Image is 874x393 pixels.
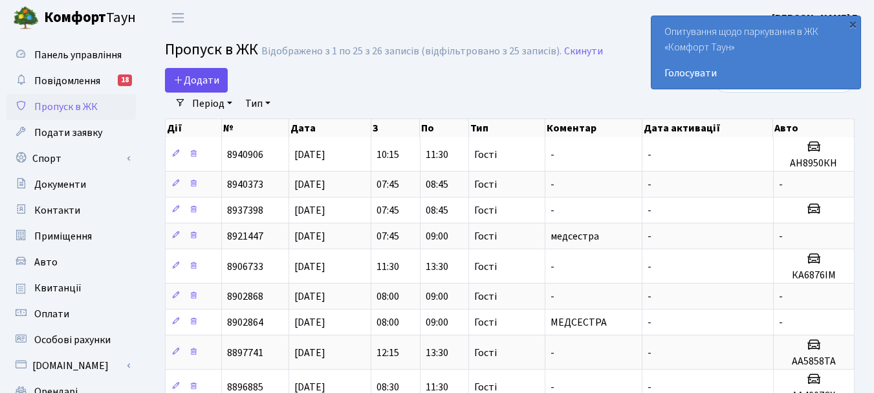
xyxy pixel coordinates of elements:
[377,177,399,192] span: 07:45
[377,260,399,274] span: 11:30
[648,289,651,304] span: -
[648,260,651,274] span: -
[779,269,849,282] h5: КА6876ІМ
[289,119,371,137] th: Дата
[474,231,497,241] span: Гості
[377,315,399,330] span: 08:00
[34,229,92,243] span: Приміщення
[664,65,847,81] a: Голосувати
[6,197,136,223] a: Контакти
[426,229,448,243] span: 09:00
[469,119,545,137] th: Тип
[6,146,136,172] a: Спорт
[779,177,783,192] span: -
[551,203,554,218] span: -
[779,157,849,170] h5: АН8950КН
[426,289,448,304] span: 09:00
[34,48,122,62] span: Панель управління
[564,45,603,58] a: Скинути
[118,74,132,86] div: 18
[551,315,607,330] span: МЕДСЕСТРА
[773,119,855,137] th: Авто
[426,203,448,218] span: 08:45
[173,73,219,87] span: Додати
[551,289,554,304] span: -
[34,307,69,321] span: Оплати
[779,315,783,330] span: -
[227,346,263,360] span: 8897741
[240,93,276,115] a: Тип
[779,229,783,243] span: -
[294,229,325,243] span: [DATE]
[648,229,651,243] span: -
[426,148,448,162] span: 11:30
[648,148,651,162] span: -
[294,203,325,218] span: [DATE]
[648,346,651,360] span: -
[6,327,136,353] a: Особові рахунки
[227,229,263,243] span: 8921447
[6,172,136,197] a: Документи
[474,348,497,358] span: Гості
[6,249,136,275] a: Авто
[6,120,136,146] a: Подати заявку
[34,281,82,295] span: Квитанції
[377,346,399,360] span: 12:15
[551,177,554,192] span: -
[772,10,858,26] a: [PERSON_NAME] Г.
[642,119,774,137] th: Дата активації
[551,148,554,162] span: -
[551,260,554,274] span: -
[420,119,469,137] th: По
[6,301,136,327] a: Оплати
[474,179,497,190] span: Гості
[377,229,399,243] span: 07:45
[44,7,136,29] span: Таун
[6,275,136,301] a: Квитанції
[6,68,136,94] a: Повідомлення18
[846,17,859,30] div: ×
[227,315,263,330] span: 8902864
[377,203,399,218] span: 07:45
[6,223,136,249] a: Приміщення
[227,177,263,192] span: 8940373
[227,289,263,304] span: 8902868
[648,177,651,192] span: -
[227,203,263,218] span: 8937398
[648,315,651,330] span: -
[34,333,111,347] span: Особові рахунки
[377,289,399,304] span: 08:00
[294,315,325,330] span: [DATE]
[426,177,448,192] span: 08:45
[34,126,102,140] span: Подати заявку
[551,346,554,360] span: -
[162,7,194,28] button: Переключити навігацію
[261,45,562,58] div: Відображено з 1 по 25 з 26 записів (відфільтровано з 25 записів).
[426,260,448,274] span: 13:30
[294,346,325,360] span: [DATE]
[44,7,106,28] b: Комфорт
[165,38,258,61] span: Пропуск в ЖК
[34,255,58,269] span: Авто
[651,16,860,89] div: Опитування щодо паркування в ЖК «Комфорт Таун»
[474,150,497,160] span: Гості
[545,119,642,137] th: Коментар
[772,11,858,25] b: [PERSON_NAME] Г.
[166,119,222,137] th: Дії
[779,355,849,368] h5: AA5858TA
[294,148,325,162] span: [DATE]
[13,5,39,31] img: logo.png
[551,229,599,243] span: медсестра
[165,68,228,93] a: Додати
[227,148,263,162] span: 8940906
[294,260,325,274] span: [DATE]
[474,291,497,302] span: Гості
[227,260,263,274] span: 8906733
[222,119,289,137] th: №
[377,148,399,162] span: 10:15
[371,119,421,137] th: З
[34,100,98,114] span: Пропуск в ЖК
[648,203,651,218] span: -
[474,317,497,328] span: Гості
[187,93,237,115] a: Період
